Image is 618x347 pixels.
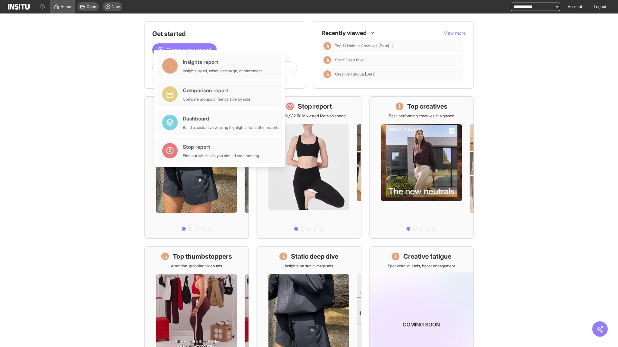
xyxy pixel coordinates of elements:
[323,70,331,78] div: Insights
[335,43,394,49] span: Top 10 Unique Creatives [Beta]
[257,96,361,239] a: Stop reportSave £20,982.50 in wasted Meta ad spend
[335,43,461,49] span: Top 10 Unique Creatives [Beta]
[323,56,331,64] div: Insights
[166,46,211,54] span: Create a new report
[407,102,447,111] h1: Top creatives
[389,113,454,119] p: Best-performing creatives at a glance
[183,153,259,158] div: Find out which ads you should stop running
[183,125,279,130] div: Build a custom view using highlights from other reports
[298,102,332,111] h1: Stop report
[183,68,262,74] div: Insights by ad, adset, campaign, or placement
[171,263,222,269] p: Attention-grabbing video ads
[173,252,232,261] h1: Top thumbstoppers
[183,58,262,66] div: Insights report
[61,4,71,9] span: Home
[335,58,364,63] span: Static Deep Dive
[152,29,297,38] h1: Get started
[323,42,331,50] div: Insights
[112,4,120,9] span: New
[183,143,259,151] div: Stop report
[444,30,466,36] button: View more
[183,97,250,102] div: Compare groups of things side by side
[291,252,338,261] h1: Static deep dive
[144,96,249,239] a: What's live nowSee all active ads instantly
[87,4,96,9] span: Open
[335,72,461,77] span: Creative Fatigue [Beta]
[183,86,250,94] div: Comparison report
[272,113,346,119] p: Save £20,982.50 in wasted Meta ad spend
[369,96,474,239] a: Top creativesBest-performing creatives at a glance
[335,58,461,63] span: Static Deep Dive
[183,115,279,122] div: Dashboard
[152,43,217,56] button: Create a new report
[285,263,333,269] p: Insights on static image ads
[335,72,376,77] span: Creative Fatigue [Beta]
[8,4,30,10] img: Logo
